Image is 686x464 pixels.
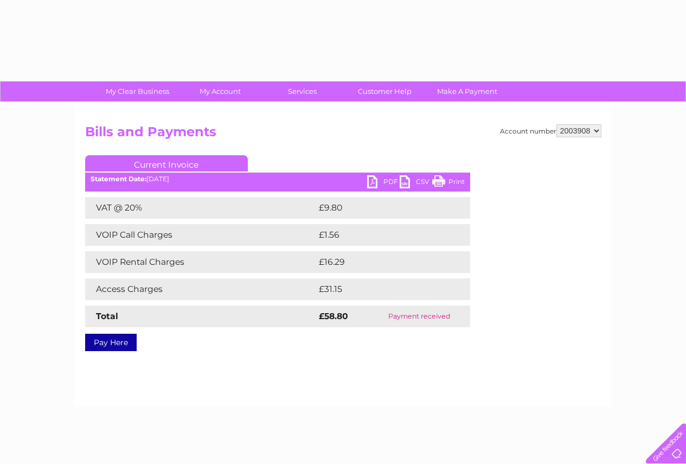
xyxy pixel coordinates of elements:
[175,81,265,101] a: My Account
[432,175,465,191] a: Print
[96,311,118,321] strong: Total
[85,197,316,219] td: VAT @ 20%
[340,81,429,101] a: Customer Help
[319,311,348,321] strong: £58.80
[258,81,347,101] a: Services
[316,251,447,273] td: £16.29
[85,175,470,183] div: [DATE]
[93,81,182,101] a: My Clear Business
[422,81,512,101] a: Make A Payment
[85,251,316,273] td: VOIP Rental Charges
[85,334,137,351] a: Pay Here
[400,175,432,191] a: CSV
[316,278,446,300] td: £31.15
[85,224,316,246] td: VOIP Call Charges
[91,175,146,183] b: Statement Date:
[85,124,601,145] h2: Bills and Payments
[85,278,316,300] td: Access Charges
[367,175,400,191] a: PDF
[85,155,248,171] a: Current Invoice
[368,306,470,327] td: Payment received
[500,124,601,137] div: Account number
[316,224,444,246] td: £1.56
[316,197,446,219] td: £9.80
